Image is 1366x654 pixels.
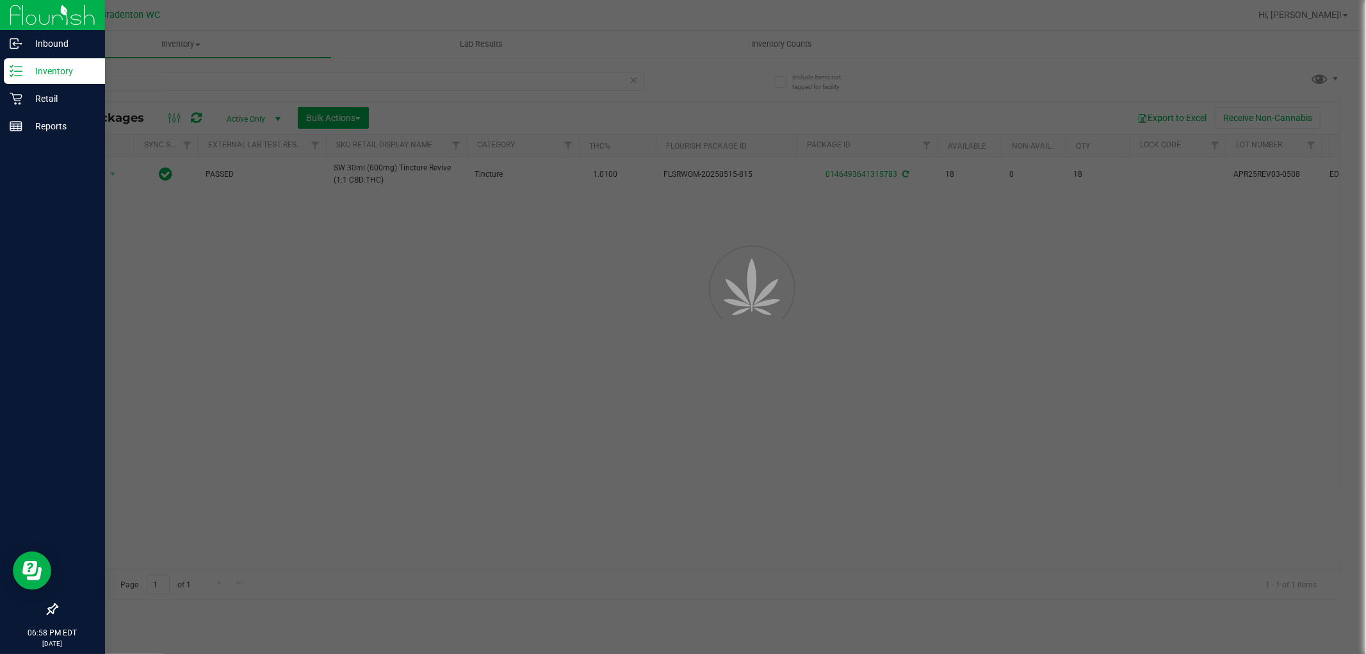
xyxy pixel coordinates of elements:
p: Reports [22,119,99,134]
iframe: Resource center [13,552,51,590]
inline-svg: Reports [10,120,22,133]
p: Inventory [22,63,99,79]
inline-svg: Retail [10,92,22,105]
p: 06:58 PM EDT [6,627,99,639]
inline-svg: Inbound [10,37,22,50]
inline-svg: Inventory [10,65,22,78]
p: Inbound [22,36,99,51]
p: [DATE] [6,639,99,648]
p: Retail [22,91,99,106]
